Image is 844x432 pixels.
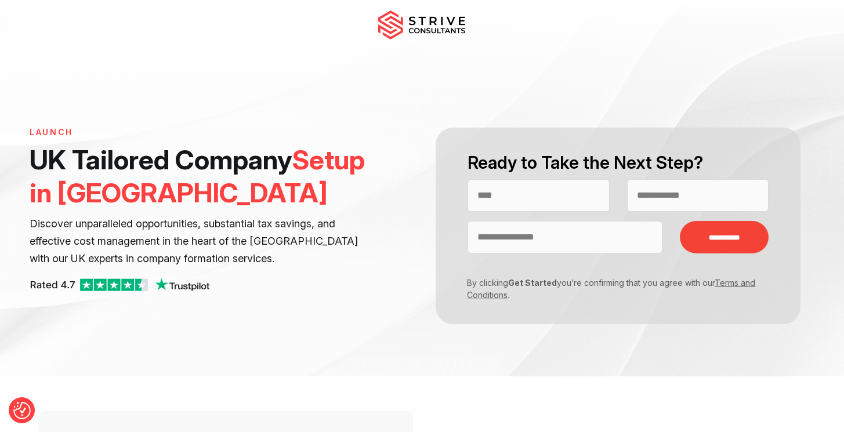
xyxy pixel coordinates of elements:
[13,402,31,419] img: Revisit consent button
[508,278,557,288] strong: Get Started
[30,143,367,209] h1: UK Tailored Company
[13,402,31,419] button: Consent Preferences
[459,277,760,301] p: By clicking you’re confirming that you agree with our .
[378,10,465,39] img: main-logo.svg
[467,278,755,300] a: Terms and Conditions
[30,143,365,209] span: Setup in [GEOGRAPHIC_DATA]
[468,151,769,175] h2: Ready to Take the Next Step?
[30,128,367,137] h6: LAUNCH
[422,128,814,324] form: Contact form
[30,215,367,267] p: Discover unparalleled opportunities, substantial tax savings, and effective cost management in th...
